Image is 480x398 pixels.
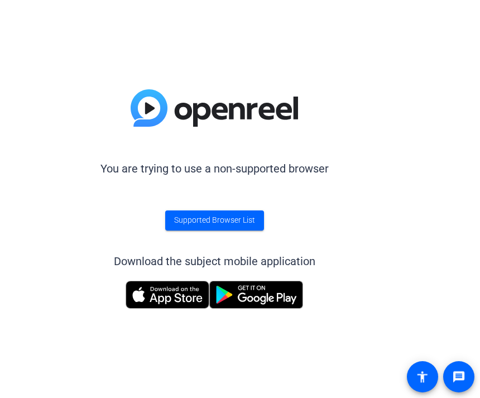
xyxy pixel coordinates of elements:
img: blue-gradient.svg [131,89,298,126]
a: Supported Browser List [165,210,264,231]
mat-icon: accessibility [416,370,429,383]
p: You are trying to use a non-supported browser [100,160,329,177]
span: Supported Browser List [174,214,255,226]
img: Download on the App Store [126,281,209,309]
mat-icon: message [452,370,465,383]
div: Download the subject mobile application [114,253,315,270]
img: Get it on Google Play [209,281,303,309]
